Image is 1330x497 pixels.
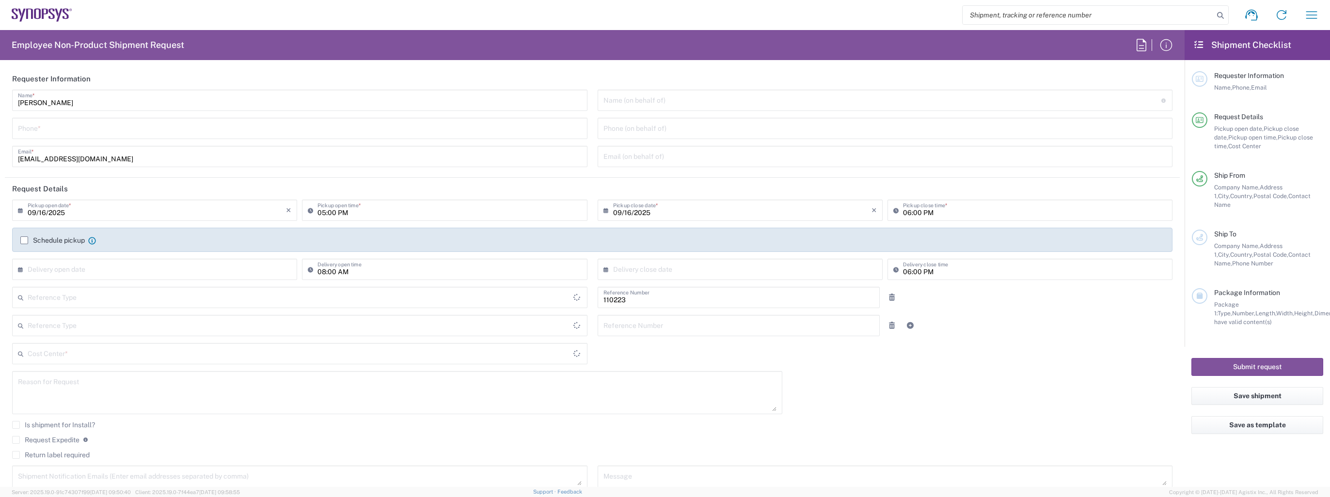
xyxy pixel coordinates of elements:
span: Package Information [1214,289,1280,296]
a: Support [533,489,557,495]
span: City, [1218,192,1230,200]
h2: Request Details [12,184,68,194]
span: Number, [1232,310,1255,317]
span: Country, [1230,192,1253,200]
a: Remove Reference [885,291,899,304]
span: Requester Information [1214,72,1284,79]
span: Width, [1276,310,1294,317]
span: [DATE] 09:50:40 [90,489,131,495]
span: Server: 2025.19.0-91c74307f99 [12,489,131,495]
span: City, [1218,251,1230,258]
span: Height, [1294,310,1314,317]
span: Package 1: [1214,301,1239,317]
span: Postal Code, [1253,192,1288,200]
label: Return label required [12,451,90,459]
span: [DATE] 09:58:55 [199,489,240,495]
span: Request Details [1214,113,1263,121]
span: Ship From [1214,171,1245,179]
span: Phone, [1232,84,1251,91]
span: Type, [1218,310,1232,317]
label: Is shipment for Install? [12,421,95,429]
i: × [871,202,877,218]
span: Length, [1255,310,1276,317]
a: Feedback [557,489,582,495]
i: × [286,202,291,218]
a: Add Reference [903,319,917,332]
span: Copyright © [DATE]-[DATE] Agistix Inc., All Rights Reserved [1169,488,1318,497]
span: Country, [1230,251,1253,258]
span: Cost Center [1228,142,1261,150]
label: Schedule pickup [20,236,85,244]
span: Name, [1214,84,1232,91]
button: Save as template [1191,416,1323,434]
label: Request Expedite [12,436,79,444]
span: Ship To [1214,230,1236,238]
span: Phone Number [1232,260,1273,267]
h2: Shipment Checklist [1193,39,1291,51]
button: Submit request [1191,358,1323,376]
input: Shipment, tracking or reference number [963,6,1214,24]
span: Client: 2025.19.0-7f44ea7 [135,489,240,495]
span: Email [1251,84,1267,91]
span: Pickup open time, [1228,134,1278,141]
span: Postal Code, [1253,251,1288,258]
span: Company Name, [1214,242,1260,249]
button: Save shipment [1191,387,1323,405]
h2: Requester Information [12,74,91,84]
span: Company Name, [1214,184,1260,191]
h2: Employee Non-Product Shipment Request [12,39,184,51]
a: Remove Reference [885,319,899,332]
span: Pickup open date, [1214,125,1264,132]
